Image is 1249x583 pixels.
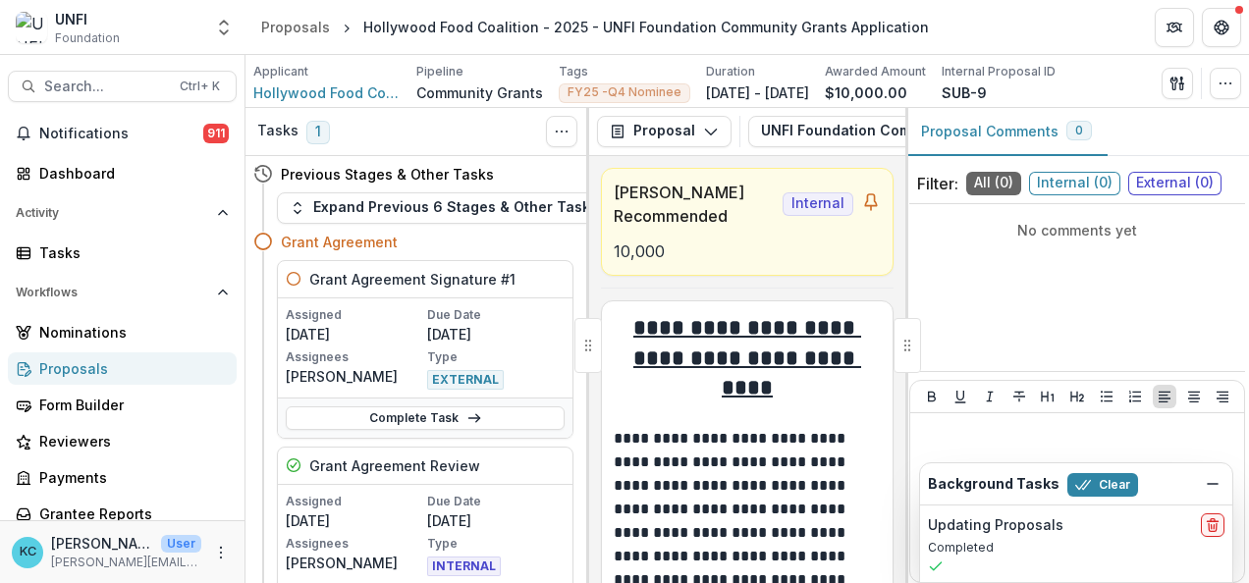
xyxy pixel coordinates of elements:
[39,126,203,142] span: Notifications
[427,535,565,553] p: Type
[253,13,338,41] a: Proposals
[253,82,401,103] a: Hollywood Food Coalition
[1202,8,1241,47] button: Get Help
[1065,385,1089,408] button: Heading 2
[257,123,299,139] h3: Tasks
[39,163,221,184] div: Dashboard
[748,116,1151,147] button: UNFI Foundation Community Grants Application
[286,510,423,531] p: [DATE]
[783,192,853,216] span: Internal
[928,476,1059,493] h2: Background Tasks
[281,232,398,252] h4: Grant Agreement
[20,546,36,558] div: Kristine Creveling
[39,503,221,524] div: Grantee Reports
[1029,172,1120,195] span: Internal ( 0 )
[39,242,221,263] div: Tasks
[8,197,237,229] button: Open Activity
[8,425,237,457] a: Reviewers
[1067,473,1138,497] button: Clear
[286,324,423,344] p: [DATE]
[55,9,120,29] div: UNFI
[286,366,423,387] p: [PERSON_NAME]
[568,85,681,99] span: FY25 -Q4 Nominee
[176,76,224,97] div: Ctrl + K
[1182,385,1206,408] button: Align Center
[427,493,565,510] p: Due Date
[427,348,565,366] p: Type
[825,63,926,80] p: Awarded Amount
[601,168,894,276] a: [PERSON_NAME] RecommendedInternal10,000
[8,316,237,348] a: Nominations
[1153,385,1176,408] button: Align Left
[286,493,423,510] p: Assigned
[306,121,330,144] span: 1
[8,237,237,269] a: Tasks
[8,71,237,102] button: Search...
[706,82,809,103] p: [DATE] - [DATE]
[286,535,423,553] p: Assignees
[917,172,958,195] p: Filter:
[16,286,209,299] span: Workflows
[8,118,237,149] button: Notifications911
[8,277,237,308] button: Open Workflows
[966,172,1021,195] span: All ( 0 )
[559,63,588,80] p: Tags
[281,164,494,185] h4: Previous Stages & Other Tasks
[427,510,565,531] p: [DATE]
[286,348,423,366] p: Assignees
[706,63,755,80] p: Duration
[1075,124,1083,137] span: 0
[427,370,504,390] span: EXTERNAL
[546,116,577,147] button: Toggle View Cancelled Tasks
[309,455,480,476] h5: Grant Agreement Review
[917,220,1237,240] p: No comments yet
[16,12,47,43] img: UNFI
[825,82,907,103] p: $10,000.00
[1036,385,1059,408] button: Heading 1
[363,17,929,37] div: Hollywood Food Coalition - 2025 - UNFI Foundation Community Grants Application
[1123,385,1147,408] button: Ordered List
[8,498,237,530] a: Grantee Reports
[1128,172,1222,195] span: External ( 0 )
[286,306,423,324] p: Assigned
[416,82,543,103] p: Community Grants
[253,13,937,41] nav: breadcrumb
[309,269,516,290] h5: Grant Agreement Signature #1
[1201,472,1224,496] button: Dismiss
[39,395,221,415] div: Form Builder
[203,124,229,143] span: 911
[8,157,237,189] a: Dashboard
[39,467,221,488] div: Payments
[55,29,120,47] span: Foundation
[16,206,209,220] span: Activity
[978,385,1002,408] button: Italicize
[614,239,881,263] p: 10,000
[1095,385,1118,408] button: Bullet List
[1155,8,1194,47] button: Partners
[427,306,565,324] p: Due Date
[277,192,611,224] button: Expand Previous 6 Stages & Other Tasks
[261,17,330,37] div: Proposals
[427,556,501,576] span: INTERNAL
[949,385,972,408] button: Underline
[44,79,168,95] span: Search...
[1211,385,1234,408] button: Align Right
[161,535,201,553] p: User
[614,181,775,228] p: [PERSON_NAME] Recommended
[286,553,423,573] p: [PERSON_NAME]
[51,554,201,571] p: [PERSON_NAME][EMAIL_ADDRESS][PERSON_NAME][DOMAIN_NAME]
[427,324,565,344] p: [DATE]
[39,431,221,451] div: Reviewers
[253,63,308,80] p: Applicant
[8,461,237,494] a: Payments
[1201,513,1224,537] button: delete
[942,82,987,103] p: SUB-9
[416,63,463,80] p: Pipeline
[928,539,1224,556] p: Completed
[920,385,944,408] button: Bold
[905,108,1108,156] button: Proposal Comments
[210,8,238,47] button: Open entity switcher
[39,358,221,379] div: Proposals
[286,406,565,430] a: Complete Task
[209,541,233,564] button: More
